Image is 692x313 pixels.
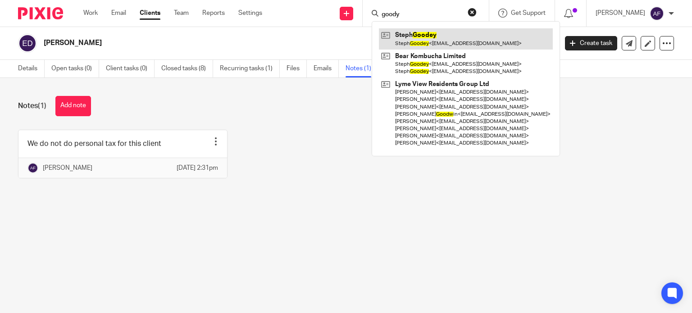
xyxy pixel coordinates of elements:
[287,60,307,77] a: Files
[161,60,213,77] a: Closed tasks (8)
[18,34,37,53] img: svg%3E
[106,60,155,77] a: Client tasks (0)
[220,60,280,77] a: Recurring tasks (1)
[55,96,91,116] button: Add note
[18,60,45,77] a: Details
[511,10,546,16] span: Get Support
[44,38,450,48] h2: [PERSON_NAME]
[111,9,126,18] a: Email
[650,6,664,21] img: svg%3E
[381,11,462,19] input: Search
[238,9,262,18] a: Settings
[174,9,189,18] a: Team
[202,9,225,18] a: Reports
[27,163,38,173] img: svg%3E
[38,102,46,109] span: (1)
[468,8,477,17] button: Clear
[596,9,645,18] p: [PERSON_NAME]
[565,36,617,50] a: Create task
[314,60,339,77] a: Emails
[43,163,92,172] p: [PERSON_NAME]
[83,9,98,18] a: Work
[140,9,160,18] a: Clients
[18,101,46,111] h1: Notes
[177,163,218,172] p: [DATE] 2:31pm
[346,60,378,77] a: Notes (1)
[51,60,99,77] a: Open tasks (0)
[18,7,63,19] img: Pixie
